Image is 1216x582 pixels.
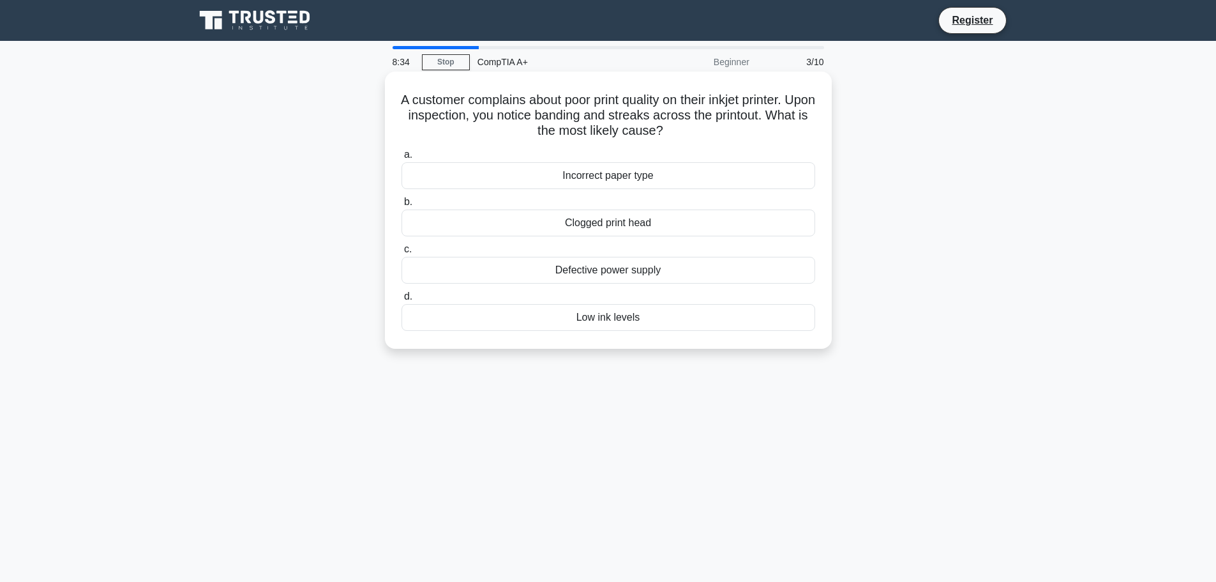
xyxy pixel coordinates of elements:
div: Defective power supply [402,257,815,284]
div: CompTIA A+ [470,49,645,75]
h5: A customer complains about poor print quality on their inkjet printer. Upon inspection, you notic... [400,92,816,139]
span: c. [404,243,412,254]
div: Beginner [645,49,757,75]
span: a. [404,149,412,160]
div: Incorrect paper type [402,162,815,189]
a: Register [944,12,1000,28]
a: Stop [422,54,470,70]
div: Clogged print head [402,210,815,236]
div: 8:34 [385,49,422,75]
div: 3/10 [757,49,832,75]
span: d. [404,291,412,302]
div: Low ink levels [402,304,815,331]
span: b. [404,196,412,207]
